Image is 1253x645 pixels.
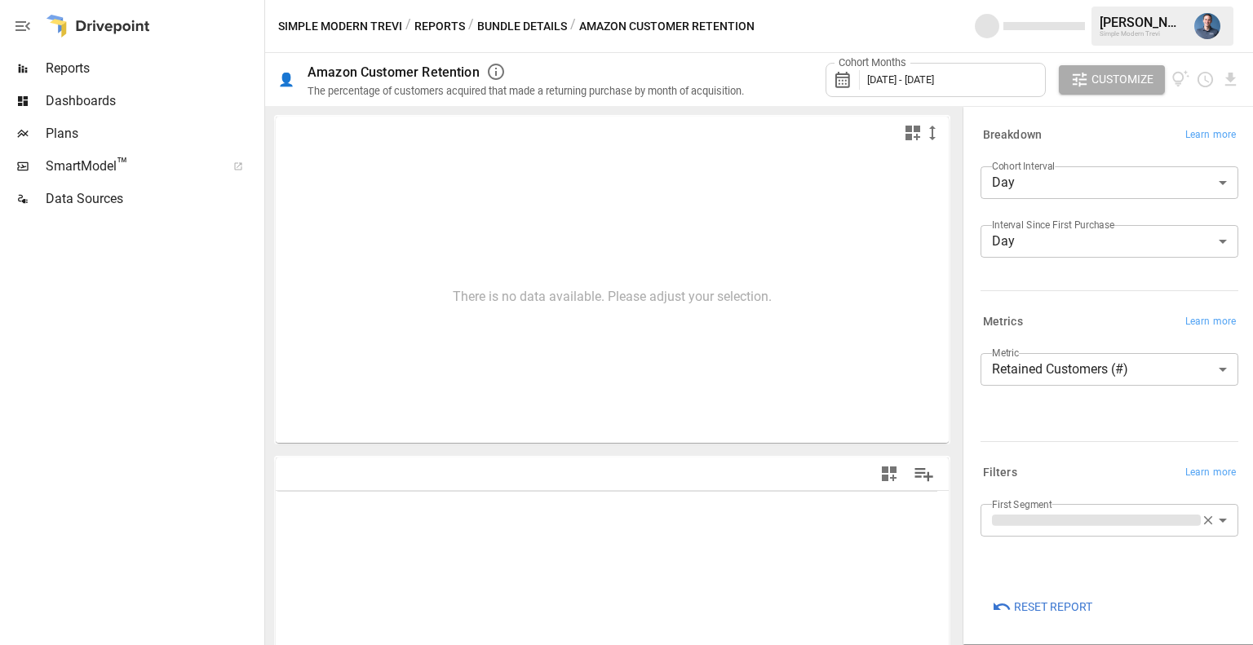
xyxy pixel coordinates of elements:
button: Simple Modern Trevi [278,16,402,37]
div: Day [981,166,1238,199]
button: View documentation [1171,65,1190,95]
button: Manage Columns [905,456,942,493]
button: Schedule report [1196,70,1215,89]
h6: Filters [983,464,1017,482]
div: 👤 [278,72,294,87]
div: Simple Modern Trevi [1100,30,1184,38]
div: Amazon Customer Retention [308,64,480,80]
span: Learn more [1185,127,1236,144]
span: Reports [46,59,261,78]
span: ™ [117,154,128,175]
div: / [405,16,411,37]
button: Download report [1221,70,1240,89]
div: [PERSON_NAME] [1100,15,1184,30]
label: Cohort Months [835,55,910,70]
span: Customize [1091,69,1153,90]
div: There is no data available. Please adjust your selection. [453,289,772,304]
label: Metric [992,346,1019,360]
button: Reports [414,16,465,37]
h6: Metrics [983,313,1023,331]
label: Interval Since First Purchase [992,218,1114,232]
button: Reset Report [981,592,1104,621]
span: SmartModel [46,157,215,176]
label: Cohort Interval [992,159,1055,173]
div: / [468,16,474,37]
span: Dashboards [46,91,261,111]
button: Bundle Details [477,16,567,37]
span: Data Sources [46,189,261,209]
label: First Segment [992,497,1052,511]
button: Mike Beckham [1184,3,1230,49]
span: [DATE] - [DATE] [867,73,934,86]
span: Learn more [1185,465,1236,481]
div: The percentage of customers acquired that made a returning purchase by month of acquisition. [308,85,744,97]
div: / [570,16,576,37]
div: Retained Customers (#) [981,353,1238,386]
span: Learn more [1185,314,1236,330]
img: Mike Beckham [1194,13,1220,39]
div: Day [981,225,1238,258]
span: Reset Report [1014,597,1092,617]
h6: Breakdown [983,126,1042,144]
span: Plans [46,124,261,144]
button: Customize [1059,65,1165,95]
